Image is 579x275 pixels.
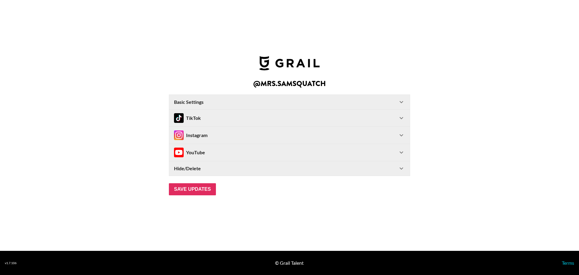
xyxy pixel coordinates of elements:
div: InstagramInstagram [169,127,410,144]
div: © Grail Talent [275,260,304,266]
img: Instagram [174,148,184,157]
img: Instagram [174,130,184,140]
div: Basic Settings [169,95,410,109]
img: Grail Talent Logo [259,56,320,70]
strong: Basic Settings [174,99,204,105]
input: Save Updates [169,183,216,195]
div: TikTokTikTok [169,110,410,126]
h2: @ mrs.samsquatch [253,80,326,87]
img: TikTok [174,113,184,123]
div: YouTube [174,148,205,157]
div: Instagram [174,130,207,140]
div: v 1.7.106 [5,261,17,265]
div: Hide/Delete [169,161,410,176]
a: Terms [562,260,574,266]
div: InstagramYouTube [169,144,410,161]
div: TikTok [174,113,201,123]
strong: Hide/Delete [174,165,201,171]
